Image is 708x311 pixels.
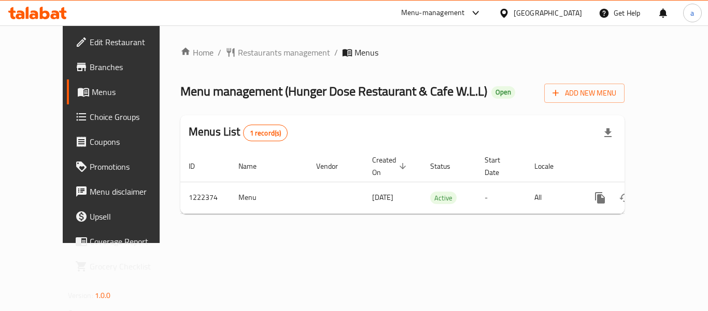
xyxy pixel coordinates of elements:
[68,289,93,302] span: Version:
[67,55,181,79] a: Branches
[430,192,457,204] span: Active
[180,151,696,214] table: enhanced table
[430,192,457,204] div: Active
[90,235,173,248] span: Coverage Report
[476,182,526,213] td: -
[90,136,173,148] span: Coupons
[526,182,579,213] td: All
[485,154,514,179] span: Start Date
[189,124,288,141] h2: Menus List
[67,179,181,204] a: Menu disclaimer
[67,104,181,129] a: Choice Groups
[230,182,308,213] td: Menu
[90,210,173,223] span: Upsell
[579,151,696,182] th: Actions
[553,87,616,100] span: Add New Menu
[244,128,288,138] span: 1 record(s)
[544,84,625,103] button: Add New Menu
[90,36,173,48] span: Edit Restaurant
[180,79,487,103] span: Menu management ( Hunger Dose Restaurant & Cafe W.L.L )
[334,46,338,59] li: /
[491,86,515,99] div: Open
[67,129,181,154] a: Coupons
[316,160,351,172] span: Vendor
[613,185,638,210] button: Change Status
[90,160,173,173] span: Promotions
[67,254,181,279] a: Grocery Checklist
[180,46,214,59] a: Home
[218,46,221,59] li: /
[401,7,465,19] div: Menu-management
[90,111,173,123] span: Choice Groups
[491,88,515,97] span: Open
[90,185,173,198] span: Menu disclaimer
[225,46,330,59] a: Restaurants management
[596,120,620,145] div: Export file
[189,160,208,172] span: ID
[90,61,173,73] span: Branches
[355,46,378,59] span: Menus
[67,79,181,104] a: Menus
[588,185,613,210] button: more
[180,182,230,213] td: 1222374
[67,204,181,229] a: Upsell
[67,154,181,179] a: Promotions
[238,46,330,59] span: Restaurants management
[243,125,288,141] div: Total records count
[430,160,464,172] span: Status
[180,46,625,59] nav: breadcrumb
[514,7,582,19] div: [GEOGRAPHIC_DATA]
[690,7,694,19] span: a
[67,30,181,55] a: Edit Restaurant
[372,154,409,179] span: Created On
[534,160,567,172] span: Locale
[67,229,181,254] a: Coverage Report
[90,260,173,273] span: Grocery Checklist
[92,86,173,98] span: Menus
[95,289,111,302] span: 1.0.0
[238,160,270,172] span: Name
[372,191,393,204] span: [DATE]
